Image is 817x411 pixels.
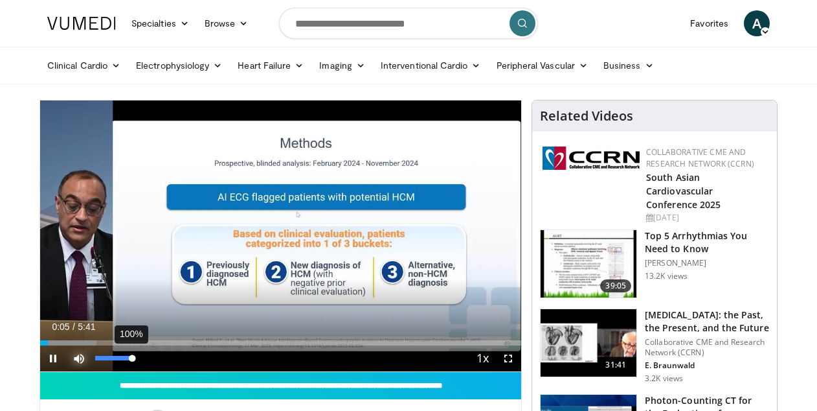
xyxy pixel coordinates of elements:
p: E. Braunwald [645,360,769,371]
input: Search topics, interventions [279,8,538,39]
a: Business [596,53,662,78]
button: Playback Rate [469,346,495,371]
p: 3.2K views [645,373,683,384]
button: Fullscreen [495,346,521,371]
a: Heart Failure [230,53,311,78]
video-js: Video Player [40,100,521,372]
div: Volume Level [95,356,132,360]
h3: Top 5 Arrhythmias You Need to Know [645,229,769,255]
span: 31:41 [600,358,631,371]
img: e6be7ba5-423f-4f4d-9fbf-6050eac7a348.150x105_q85_crop-smart_upscale.jpg [541,230,636,298]
span: 5:41 [78,322,95,332]
p: Collaborative CME and Research Network (CCRN) [645,337,769,358]
span: / [73,322,75,332]
div: [DATE] [646,212,767,224]
a: Clinical Cardio [39,53,128,78]
a: Peripheral Vascular [489,53,596,78]
h4: Related Videos [540,108,633,124]
a: 31:41 [MEDICAL_DATA]: the Past, the Present, and the Future Collaborative CME and Research Networ... [540,309,769,384]
a: Collaborative CME and Research Network (CCRN) [646,147,754,169]
p: [PERSON_NAME] [645,258,769,268]
a: Browse [197,10,256,36]
span: 39:05 [600,279,631,292]
div: Progress Bar [40,340,521,346]
a: Interventional Cardio [373,53,489,78]
img: a04ee3ba-8487-4636-b0fb-5e8d268f3737.png.150x105_q85_autocrop_double_scale_upscale_version-0.2.png [543,147,640,170]
a: Imaging [311,53,373,78]
a: Specialties [124,10,197,36]
a: A [744,10,770,36]
a: Electrophysiology [128,53,230,78]
span: 0:05 [52,322,69,332]
img: VuMedi Logo [47,17,116,30]
h3: [MEDICAL_DATA]: the Past, the Present, and the Future [645,309,769,335]
button: Mute [66,346,92,371]
button: Pause [40,346,66,371]
a: South Asian Cardiovascular Conference 2025 [646,171,721,211]
p: 13.2K views [645,271,688,281]
a: 39:05 Top 5 Arrhythmias You Need to Know [PERSON_NAME] 13.2K views [540,229,769,298]
img: dfed8605-2fcb-428a-8795-41fc4eedb68a.150x105_q85_crop-smart_upscale.jpg [541,309,636,377]
a: Favorites [682,10,736,36]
